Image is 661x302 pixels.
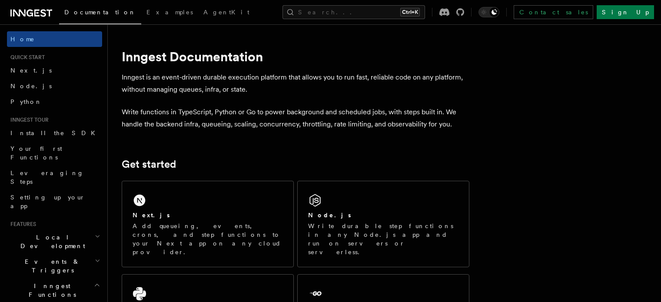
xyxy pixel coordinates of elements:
[122,71,469,96] p: Inngest is an event-driven durable execution platform that allows you to run fast, reliable code ...
[7,31,102,47] a: Home
[10,129,100,136] span: Install the SDK
[59,3,141,24] a: Documentation
[133,222,283,256] p: Add queueing, events, crons, and step functions to your Next app on any cloud provider.
[122,49,469,64] h1: Inngest Documentation
[7,254,102,278] button: Events & Triggers
[10,83,52,90] span: Node.js
[10,98,42,105] span: Python
[122,181,294,267] a: Next.jsAdd queueing, events, crons, and step functions to your Next app on any cloud provider.
[203,9,249,16] span: AgentKit
[478,7,499,17] button: Toggle dark mode
[7,116,49,123] span: Inngest tour
[10,67,52,74] span: Next.js
[7,63,102,78] a: Next.js
[7,282,94,299] span: Inngest Functions
[122,158,176,170] a: Get started
[297,181,469,267] a: Node.jsWrite durable step functions in any Node.js app and run on servers or serverless.
[308,211,351,219] h2: Node.js
[7,189,102,214] a: Setting up your app
[10,145,62,161] span: Your first Functions
[198,3,255,23] a: AgentKit
[133,211,170,219] h2: Next.js
[10,169,84,185] span: Leveraging Steps
[64,9,136,16] span: Documentation
[7,54,45,61] span: Quick start
[7,141,102,165] a: Your first Functions
[7,257,95,275] span: Events & Triggers
[514,5,593,19] a: Contact sales
[7,229,102,254] button: Local Development
[7,94,102,110] a: Python
[400,8,420,17] kbd: Ctrl+K
[146,9,193,16] span: Examples
[282,5,425,19] button: Search...Ctrl+K
[7,233,95,250] span: Local Development
[7,221,36,228] span: Features
[10,194,85,209] span: Setting up your app
[10,35,35,43] span: Home
[308,222,458,256] p: Write durable step functions in any Node.js app and run on servers or serverless.
[7,78,102,94] a: Node.js
[122,106,469,130] p: Write functions in TypeScript, Python or Go to power background and scheduled jobs, with steps bu...
[7,165,102,189] a: Leveraging Steps
[141,3,198,23] a: Examples
[597,5,654,19] a: Sign Up
[7,125,102,141] a: Install the SDK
